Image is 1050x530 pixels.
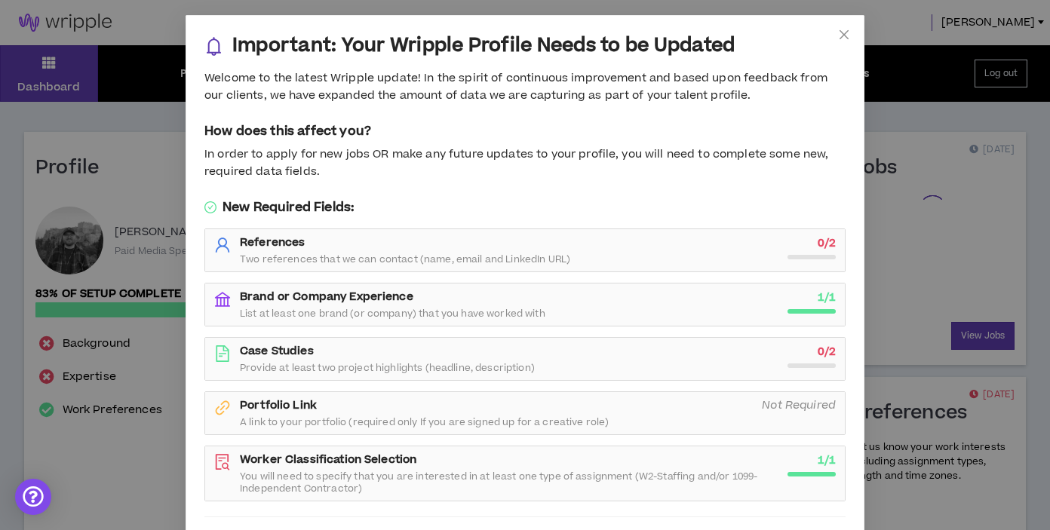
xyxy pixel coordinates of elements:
h5: How does this affect you? [204,122,846,140]
span: close [838,29,850,41]
span: file-text [214,345,231,362]
span: Two references that we can contact (name, email and LinkedIn URL) [240,253,570,265]
span: List at least one brand (or company) that you have worked with [240,308,545,320]
strong: 1 / 1 [818,452,836,468]
span: user [214,237,231,253]
strong: Worker Classification Selection [240,452,416,467]
i: Not Required [762,397,836,413]
span: file-search [214,454,231,470]
strong: Brand or Company Experience [240,289,413,305]
span: check-circle [204,201,216,213]
button: Close [824,15,864,56]
strong: 1 / 1 [818,290,836,305]
span: bank [214,291,231,308]
span: A link to your portfolio (required only If you are signed up for a creative role) [240,416,609,428]
strong: Case Studies [240,343,314,359]
span: bell [204,37,223,56]
span: Provide at least two project highlights (headline, description) [240,362,535,374]
strong: 0 / 2 [818,344,836,360]
strong: 0 / 2 [818,235,836,251]
span: link [214,400,231,416]
div: In order to apply for new jobs OR make any future updates to your profile, you will need to compl... [204,146,846,180]
div: Welcome to the latest Wripple update! In the spirit of continuous improvement and based upon feed... [204,70,846,104]
h5: New Required Fields: [204,198,846,216]
div: Open Intercom Messenger [15,479,51,515]
h3: Important: Your Wripple Profile Needs to be Updated [232,34,735,58]
span: You will need to specify that you are interested in at least one type of assignment (W2-Staffing ... [240,470,778,495]
strong: Portfolio Link [240,397,317,413]
strong: References [240,234,305,250]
